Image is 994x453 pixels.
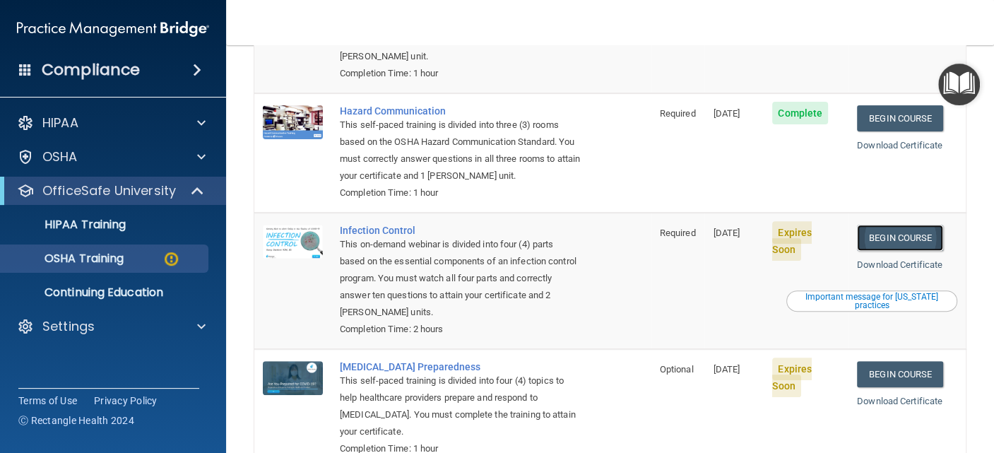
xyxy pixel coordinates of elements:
p: Settings [42,318,95,335]
div: Completion Time: 1 hour [340,65,581,82]
div: Important message for [US_STATE] practices [788,293,955,310]
a: Begin Course [857,361,943,387]
span: Required [660,228,696,238]
a: OfficeSafe University [17,182,205,199]
span: Expires Soon [772,358,812,397]
span: [DATE] [713,364,740,375]
a: HIPAA [17,114,206,131]
p: OfficeSafe University [42,182,176,199]
a: OSHA [17,148,206,165]
h4: Compliance [42,60,140,80]
button: Read this if you are a dental practitioner in the state of CA [786,290,957,312]
p: Continuing Education [9,286,202,300]
img: warning-circle.0cc9ac19.png [162,250,180,268]
a: Begin Course [857,225,943,251]
a: Begin Course [857,105,943,131]
span: Expires Soon [772,221,812,261]
p: HIPAA [42,114,78,131]
p: HIPAA Training [9,218,126,232]
a: Hazard Communication [340,105,581,117]
a: [MEDICAL_DATA] Preparedness [340,361,581,372]
a: Download Certificate [857,259,942,270]
img: PMB logo [17,15,209,43]
a: Infection Control [340,225,581,236]
div: Completion Time: 1 hour [340,184,581,201]
p: OSHA Training [9,252,124,266]
span: [DATE] [713,108,740,119]
a: Download Certificate [857,140,942,151]
div: This self-paced training is divided into four (4) topics to help healthcare providers prepare and... [340,372,581,440]
div: This self-paced training is divided into three (3) rooms based on the OSHA Hazard Communication S... [340,117,581,184]
div: Completion Time: 2 hours [340,321,581,338]
a: Settings [17,318,206,335]
span: Ⓒ Rectangle Health 2024 [18,413,134,428]
a: Terms of Use [18,394,77,408]
span: Optional [660,364,694,375]
span: Complete [772,102,828,124]
a: Privacy Policy [94,394,158,408]
a: Download Certificate [857,396,942,406]
p: OSHA [42,148,78,165]
div: This on-demand webinar is divided into four (4) parts based on the essential components of an inf... [340,236,581,321]
span: Required [660,108,696,119]
button: Open Resource Center [938,64,980,105]
span: [DATE] [713,228,740,238]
